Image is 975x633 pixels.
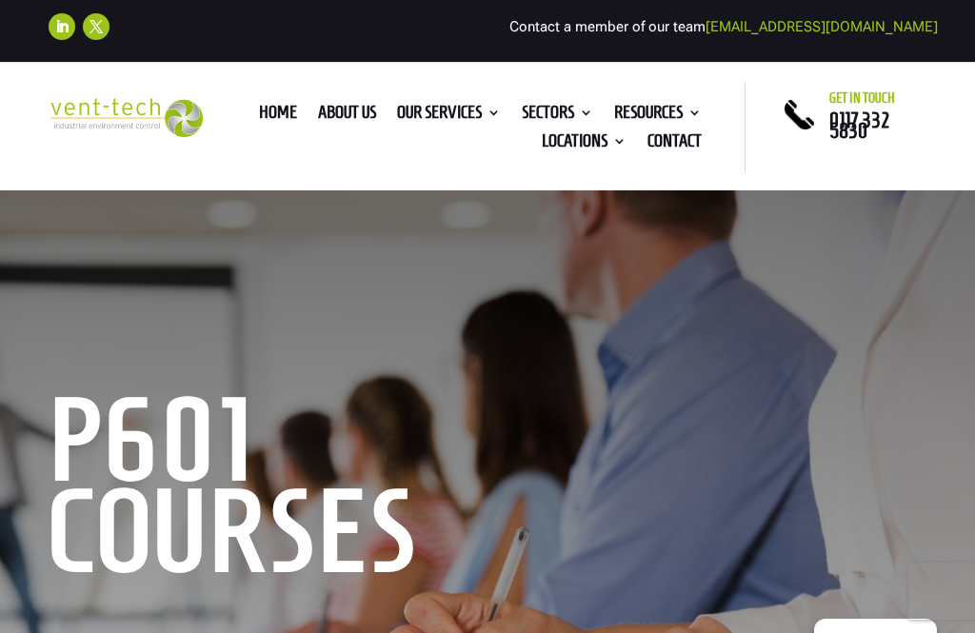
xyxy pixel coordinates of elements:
[259,106,297,127] a: Home
[49,98,203,138] img: 2023-09-27T08_35_16.549ZVENT-TECH---Clear-background
[829,90,895,106] span: Get in touch
[522,106,593,127] a: Sectors
[647,134,702,155] a: Contact
[397,106,501,127] a: Our Services
[318,106,376,127] a: About us
[83,13,109,40] a: Follow on X
[49,13,75,40] a: Follow on LinkedIn
[509,18,938,35] span: Contact a member of our team
[706,18,938,35] a: [EMAIL_ADDRESS][DOMAIN_NAME]
[542,134,627,155] a: Locations
[829,109,889,142] a: 0117 332 5830
[614,106,702,127] a: Resources
[49,394,629,586] h1: P601 Courses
